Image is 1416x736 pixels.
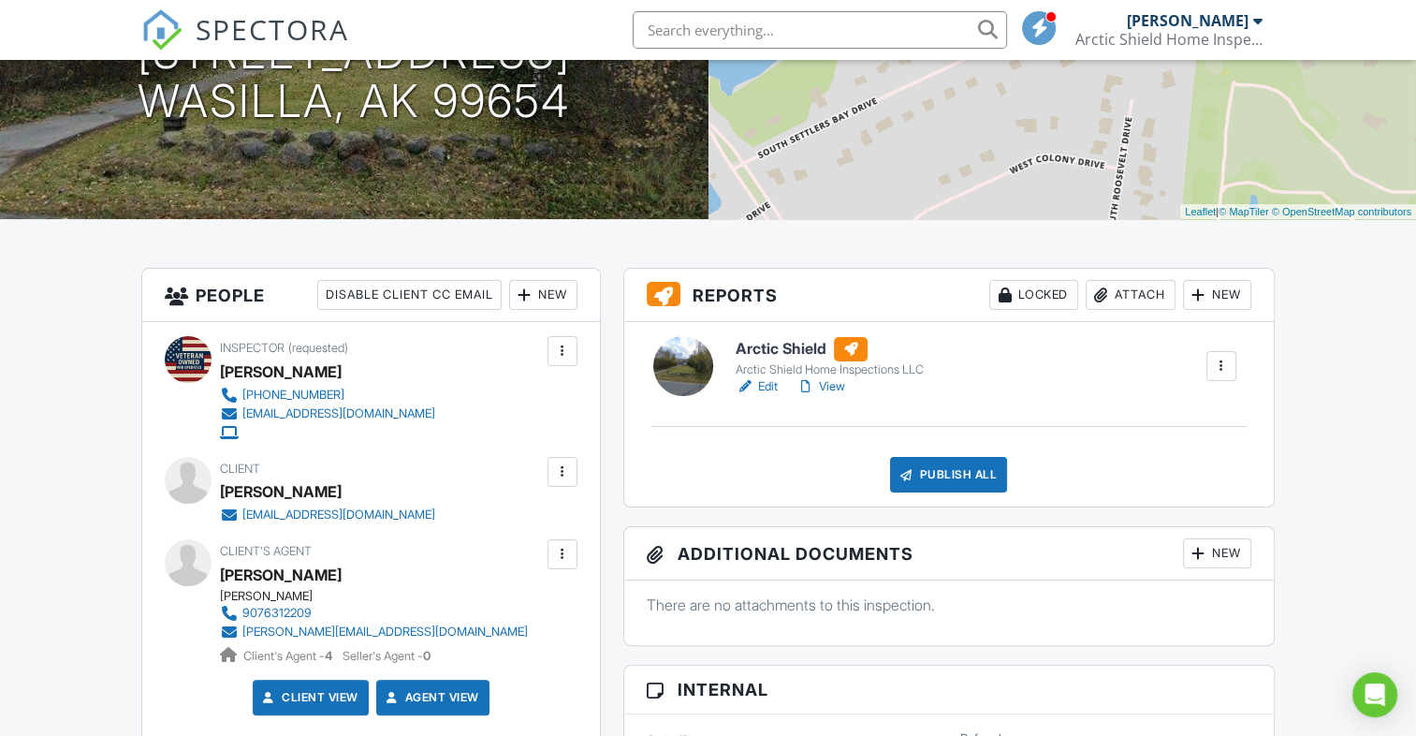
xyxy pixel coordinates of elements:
[1086,280,1175,310] div: Attach
[1272,206,1411,217] a: © OpenStreetMap contributors
[1180,204,1416,220] div: |
[509,280,577,310] div: New
[343,649,431,663] span: Seller's Agent -
[1185,206,1216,217] a: Leaflet
[890,457,1007,493] div: Publish All
[317,280,502,310] div: Disable Client CC Email
[220,386,435,405] a: [PHONE_NUMBER]
[383,688,479,707] a: Agent View
[242,625,528,640] div: [PERSON_NAME][EMAIL_ADDRESS][DOMAIN_NAME]
[142,269,599,322] h3: People
[423,649,431,663] strong: 0
[220,623,528,641] a: [PERSON_NAME][EMAIL_ADDRESS][DOMAIN_NAME]
[242,388,344,403] div: [PHONE_NUMBER]
[243,649,335,663] span: Client's Agent -
[1219,206,1269,217] a: © MapTiler
[138,28,571,127] h1: [STREET_ADDRESS] Wasilla, AK 99654
[242,606,312,621] div: 9076312209
[196,9,349,49] span: SPECTORA
[288,341,348,355] span: (requested)
[141,9,182,51] img: The Best Home Inspection Software - Spectora
[1352,672,1397,717] div: Open Intercom Messenger
[736,337,924,378] a: Arctic Shield Arctic Shield Home Inspections LLC
[220,506,435,524] a: [EMAIL_ADDRESS][DOMAIN_NAME]
[141,25,349,65] a: SPECTORA
[736,377,778,396] a: Edit
[242,406,435,421] div: [EMAIL_ADDRESS][DOMAIN_NAME]
[796,377,845,396] a: View
[220,561,342,589] a: [PERSON_NAME]
[736,337,924,361] h6: Arctic Shield
[220,341,285,355] span: Inspector
[220,478,342,506] div: [PERSON_NAME]
[624,666,1274,714] h3: Internal
[736,362,924,377] div: Arctic Shield Home Inspections LLC
[220,358,342,386] div: [PERSON_NAME]
[220,462,260,476] span: Client
[1183,538,1251,568] div: New
[1127,11,1248,30] div: [PERSON_NAME]
[989,280,1078,310] div: Locked
[220,604,528,623] a: 9076312209
[633,11,1007,49] input: Search everything...
[220,544,312,558] span: Client's Agent
[1075,30,1263,49] div: Arctic Shield Home Inspections LLC
[325,649,332,663] strong: 4
[242,508,435,523] div: [EMAIL_ADDRESS][DOMAIN_NAME]
[259,688,358,707] a: Client View
[647,595,1251,615] p: There are no attachments to this inspection.
[624,269,1274,322] h3: Reports
[624,527,1274,581] h3: Additional Documents
[1183,280,1251,310] div: New
[220,405,435,423] a: [EMAIL_ADDRESS][DOMAIN_NAME]
[220,589,543,604] div: [PERSON_NAME]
